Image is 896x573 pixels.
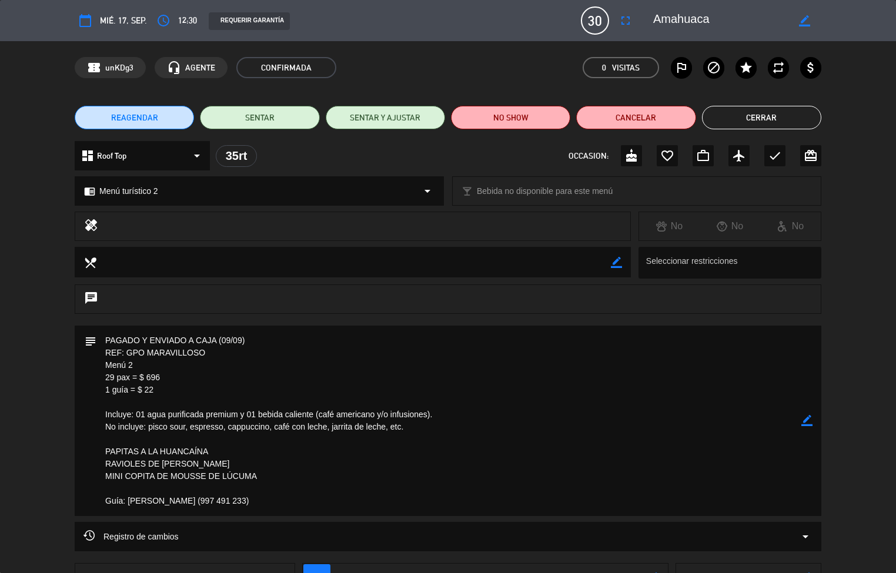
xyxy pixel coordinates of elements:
i: border_color [611,257,622,268]
i: cake [624,149,638,163]
button: SENTAR Y AJUSTAR [326,106,445,129]
i: favorite_border [660,149,674,163]
button: calendar_today [75,10,96,31]
button: fullscreen [615,10,636,31]
i: arrow_drop_down [190,149,204,163]
i: subject [83,334,96,347]
i: fullscreen [618,14,633,28]
span: 30 [581,6,609,35]
button: SENTAR [200,106,319,129]
div: No [639,219,700,234]
i: border_color [801,415,813,426]
span: Bebida no disponible para este menú [477,185,613,198]
span: Registro de cambios [83,530,179,544]
button: NO SHOW [451,106,570,129]
span: AGENTE [185,61,215,75]
div: REQUERIR GARANTÍA [209,12,290,30]
em: Visitas [612,61,640,75]
i: chat [84,291,98,307]
i: local_dining [83,256,96,269]
i: dashboard [81,149,95,163]
span: Menú turístico 2 [99,185,158,198]
span: CONFIRMADA [236,57,336,78]
span: REAGENDAR [111,112,158,124]
i: healing [84,218,98,234]
div: No [700,219,760,234]
i: border_color [799,15,810,26]
span: unKDg3 [105,61,133,75]
i: calendar_today [78,14,92,28]
i: block [707,61,721,75]
i: outlined_flag [674,61,688,75]
span: mié. 17, sep. [100,14,147,28]
span: Roof Top [97,149,126,163]
i: local_bar [462,186,473,197]
div: 35rt [216,145,257,167]
i: repeat [771,61,785,75]
span: 0 [602,61,606,75]
span: 12:30 [178,14,197,28]
div: No [760,219,821,234]
i: arrow_drop_down [798,530,813,544]
i: chrome_reader_mode [84,186,95,197]
button: access_time [153,10,174,31]
i: work_outline [696,149,710,163]
i: access_time [156,14,170,28]
button: REAGENDAR [75,106,194,129]
i: attach_money [804,61,818,75]
i: check [768,149,782,163]
i: card_giftcard [804,149,818,163]
button: Cerrar [702,106,821,129]
button: Cancelar [576,106,696,129]
i: star [739,61,753,75]
i: arrow_drop_down [420,184,434,198]
i: headset_mic [167,61,181,75]
span: OCCASION: [569,149,609,163]
span: confirmation_number [87,61,101,75]
i: airplanemode_active [732,149,746,163]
